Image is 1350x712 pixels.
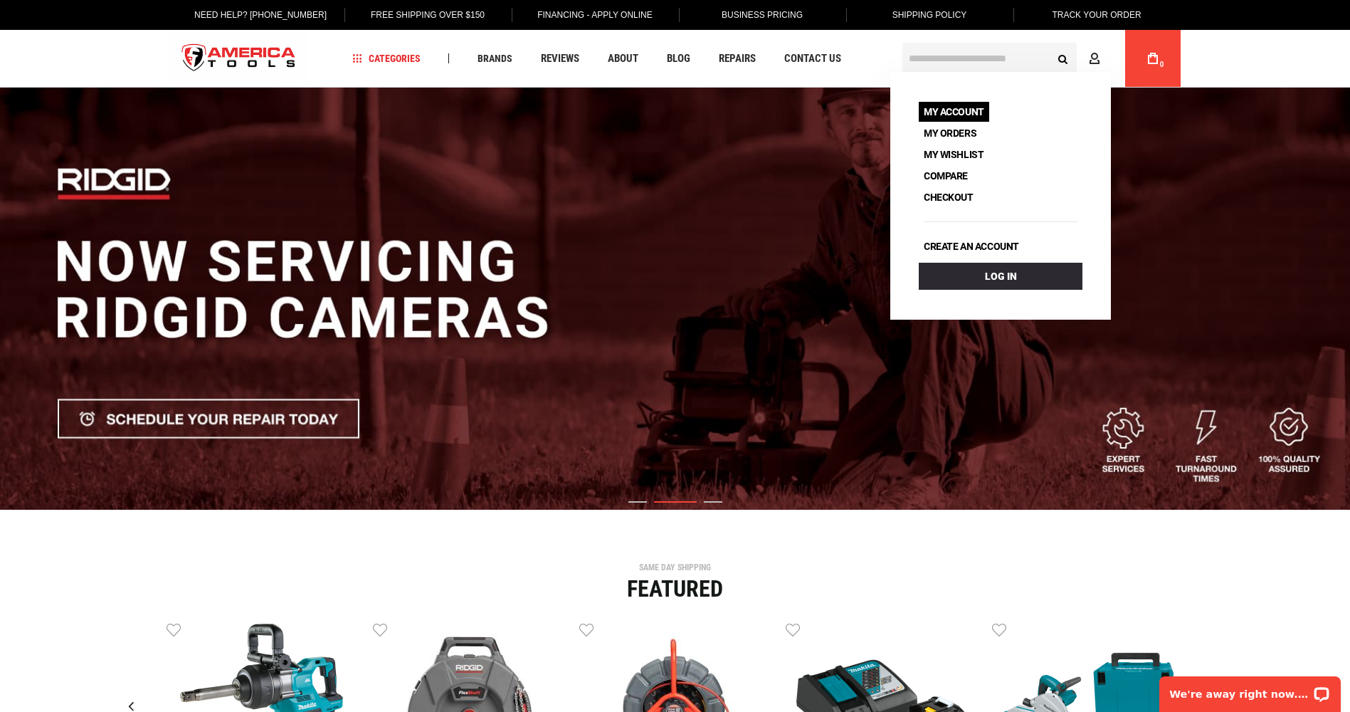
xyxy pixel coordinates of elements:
[346,49,427,68] a: Categories
[919,166,973,186] a: Compare
[170,32,308,85] a: store logo
[719,53,756,64] span: Repairs
[601,49,645,68] a: About
[660,49,697,68] a: Blog
[471,49,519,68] a: Brands
[608,53,638,64] span: About
[784,53,841,64] span: Contact Us
[712,49,762,68] a: Repairs
[892,10,967,20] span: Shipping Policy
[919,123,981,143] a: My Orders
[167,577,1184,600] div: Featured
[478,53,512,63] span: Brands
[1050,45,1077,72] button: Search
[667,53,690,64] span: Blog
[541,53,579,64] span: Reviews
[352,53,421,63] span: Categories
[170,32,308,85] img: America Tools
[778,49,848,68] a: Contact Us
[919,263,1082,290] a: Log In
[534,49,586,68] a: Reviews
[167,563,1184,572] div: SAME DAY SHIPPING
[1139,30,1166,87] a: 0
[919,236,1024,256] a: Create an account
[1160,61,1164,68] span: 0
[1150,667,1350,712] iframe: LiveChat chat widget
[919,102,989,122] a: My Account
[919,187,979,207] a: Checkout
[919,145,988,164] a: My Wishlist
